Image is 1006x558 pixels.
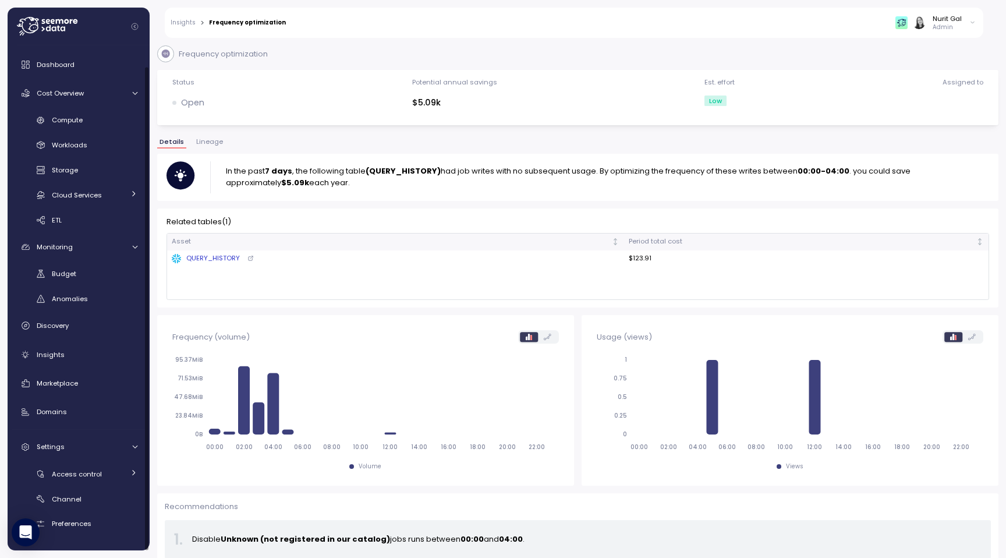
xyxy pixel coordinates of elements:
[12,314,145,337] a: Discovery
[786,462,803,471] div: Views
[412,96,497,110] div: $5.09k
[174,528,183,551] div: 1 .
[37,442,65,451] span: Settings
[529,443,545,451] tspan: 22:00
[178,375,203,383] tspan: 71.53MiB
[923,443,940,451] tspan: 20:00
[12,82,145,105] a: Cost Overview
[777,443,793,451] tspan: 10:00
[660,443,676,451] tspan: 02:00
[353,443,369,451] tspan: 10:00
[470,443,486,451] tspan: 18:00
[37,379,78,388] span: Marketplace
[718,443,736,451] tspan: 06:00
[382,443,398,451] tspan: 12:00
[281,177,309,188] strong: $5.09k
[359,462,381,471] div: Volume
[174,394,203,401] tspan: 47.68MiB
[704,96,727,106] div: Low
[52,469,102,479] span: Access control
[933,23,962,31] p: Admin
[37,89,84,98] span: Cost Overview
[12,235,145,259] a: Monitoring
[12,436,145,459] a: Settings
[499,534,523,545] strong: 04:00
[894,443,910,451] tspan: 18:00
[12,343,145,366] a: Insights
[52,495,82,504] span: Channel
[37,350,65,359] span: Insights
[293,443,311,451] tspan: 06:00
[12,372,145,395] a: Marketplace
[614,375,627,383] tspan: 0.75
[807,443,822,451] tspan: 12:00
[127,22,142,31] button: Collapse navigation
[12,489,145,508] a: Channel
[195,431,203,439] tspan: 0B
[37,407,67,416] span: Domains
[37,321,69,330] span: Discovery
[748,443,765,451] tspan: 08:00
[171,20,196,26] a: Insights
[624,250,989,267] td: $123.91
[37,242,73,252] span: Monitoring
[12,111,145,130] a: Compute
[933,14,962,23] div: Nurit Gal
[165,501,991,513] p: Recommendations
[12,53,145,76] a: Dashboard
[611,238,619,246] div: Not sorted
[12,514,145,534] a: Preferences
[618,394,627,401] tspan: 0.5
[412,77,497,87] div: Potential annual savings
[913,16,925,29] img: ACg8ocIVugc3DtI--ID6pffOeA5XcvoqExjdOmyrlhjOptQpqjom7zQ=s96-c
[172,253,619,264] a: QUERY_HISTORY
[499,443,516,451] tspan: 20:00
[12,464,145,483] a: Access control
[172,331,250,343] p: Frequency (volume)
[624,234,989,250] th: Period total costNot sorted
[172,253,239,264] div: QUERY_HISTORY
[235,443,252,451] tspan: 02:00
[12,518,40,546] div: Open Intercom Messenger
[12,401,145,424] a: Domains
[265,165,292,176] strong: 7 days
[366,165,441,176] strong: (QUERY_HISTORY)
[614,412,627,420] tspan: 0.25
[865,443,881,451] tspan: 16:00
[175,412,203,420] tspan: 23.84MiB
[221,534,390,545] strong: Unknown (not registered in our catalog)
[172,236,610,247] div: Asset
[798,165,849,176] strong: 00:00-04:00
[441,443,456,451] tspan: 16:00
[411,443,427,451] tspan: 14:00
[629,236,974,247] div: Period total cost
[52,190,102,200] span: Cloud Services
[623,431,627,439] tspan: 0
[835,443,852,451] tspan: 14:00
[175,356,203,364] tspan: 95.37MiB
[12,210,145,229] a: ETL
[12,185,145,204] a: Cloud Services
[704,77,735,87] div: Est. effort
[625,356,627,364] tspan: 1
[12,136,145,155] a: Workloads
[597,331,652,343] p: Usage (views)
[179,48,268,60] p: Frequency optimization
[167,234,624,250] th: AssetNot sorted
[167,216,989,228] p: Related tables ( 1 )
[12,161,145,180] a: Storage
[192,534,982,545] p: Disable jobs runs between and .
[12,264,145,284] a: Budget
[323,443,341,451] tspan: 08:00
[52,115,83,125] span: Compute
[37,60,75,69] span: Dashboard
[206,443,224,451] tspan: 00:00
[209,20,286,26] div: Frequency optimization
[12,289,145,309] a: Anomalies
[461,534,484,545] strong: 00:00
[160,139,184,145] span: Details
[976,238,984,246] div: Not sorted
[953,443,969,451] tspan: 22:00
[52,269,76,278] span: Budget
[52,294,88,303] span: Anomalies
